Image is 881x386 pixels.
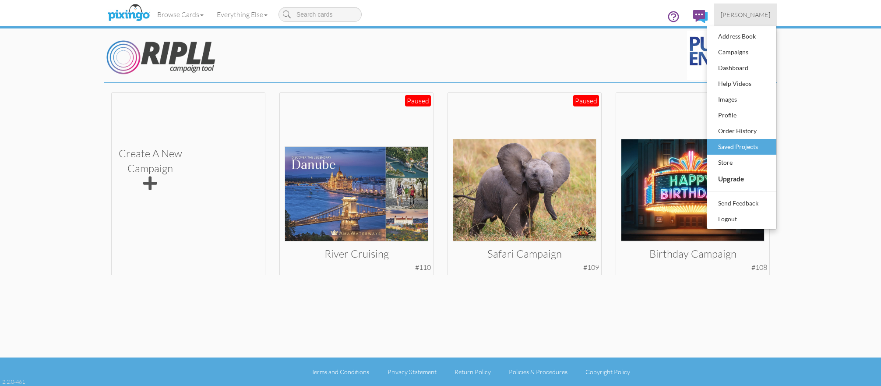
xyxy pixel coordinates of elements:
div: Images [716,93,768,106]
a: Store [707,155,776,170]
a: Order History [707,123,776,139]
a: Terms and Conditions [311,368,369,375]
div: Logout [716,212,768,226]
div: Send Feedback [716,197,768,210]
h3: River Cruising [291,248,422,259]
div: Profile [716,109,768,122]
a: Send Feedback [707,195,776,211]
h3: Birthday Campaign [627,248,758,259]
div: Saved Projects [716,140,768,153]
a: Profile [707,107,776,123]
a: Address Book [707,28,776,44]
a: Everything Else [210,4,274,25]
span: [PERSON_NAME] [721,11,770,18]
a: Browse Cards [151,4,210,25]
a: Policies & Procedures [509,368,567,375]
img: Ripll_Logo.png [106,40,216,75]
a: [PERSON_NAME] [714,4,777,26]
div: Dashboard [716,61,768,74]
div: #108 [751,262,767,273]
img: 123381-1-1731082944496-847a8ede157fbc11-qa.jpg [453,139,597,241]
div: #110 [415,262,431,273]
div: Address Book [716,30,768,43]
img: comments.svg [693,10,708,23]
img: pixingo logo [106,2,152,24]
div: Upgrade [716,172,768,186]
a: Help Videos [707,76,776,92]
div: Help Videos [716,77,768,90]
img: 121294-1-1726759161316-99c6919e5bef477e-qa.jpg [621,139,765,241]
a: Return Policy [455,368,491,375]
a: Images [707,92,776,107]
h3: Safari Campaign [459,248,590,259]
a: Campaigns [707,44,776,60]
div: Paused [573,95,599,107]
div: Paused [405,95,431,107]
a: Saved Projects [707,139,776,155]
div: #109 [583,262,599,273]
div: 2.2.0-461 [2,378,25,386]
div: Create a new Campaign [119,146,182,193]
a: Dashboard [707,60,776,76]
input: Search cards [278,7,362,22]
img: maxresdefault.jpg [687,31,775,80]
div: Store [716,156,768,169]
a: Logout [707,211,776,227]
div: Order History [716,124,768,138]
a: Privacy Statement [388,368,437,375]
a: Upgrade [707,170,776,187]
img: 124289-1-1732683368047-be93dcf79f2ca1c1-qa.jpg [285,146,429,241]
div: Campaigns [716,46,768,59]
a: Copyright Policy [585,368,630,375]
